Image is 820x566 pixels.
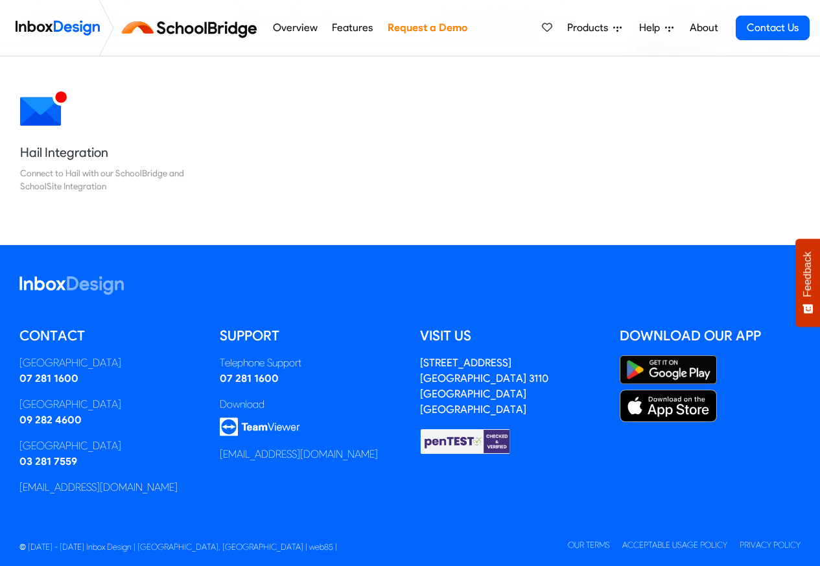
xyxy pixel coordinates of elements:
a: [STREET_ADDRESS][GEOGRAPHIC_DATA] 3110[GEOGRAPHIC_DATA][GEOGRAPHIC_DATA] [420,357,548,416]
img: logo_teamviewer.svg [220,418,300,436]
img: schoolbridge logo [119,12,265,43]
a: 09 282 4600 [19,414,82,426]
h5: Download our App [620,326,801,346]
button: Feedback - Show survey [795,239,820,327]
a: Overview [269,15,321,41]
a: Contact Us [736,16,810,40]
a: 07 281 1600 [19,372,78,384]
a: Request a Demo [384,15,471,41]
a: [EMAIL_ADDRESS][DOMAIN_NAME] [220,448,378,460]
h5: Support [220,326,401,346]
a: Help [634,15,679,41]
a: Acceptable Usage Policy [622,540,727,550]
img: Apple App Store [620,390,717,422]
a: Privacy Policy [740,540,801,550]
a: About [686,15,721,41]
span: Help [639,20,665,36]
a: Products [562,15,627,41]
a: Hail Integration Connect to Hail with our SchoolBridge and SchoolSite Integration [10,76,195,204]
a: Checked & Verified by penTEST [420,434,511,447]
span: Products [567,20,613,36]
div: [GEOGRAPHIC_DATA] [19,355,200,371]
a: 07 281 1600 [220,372,279,384]
div: Telephone Support [220,355,401,371]
h5: Hail Integration [20,143,185,161]
a: 03 281 7559 [19,455,77,467]
h5: Visit us [420,326,601,346]
img: logo_inboxdesign_white.svg [19,276,124,295]
div: Download [220,397,401,412]
img: 2022_01_12_icon_mail_notification.svg [20,86,67,133]
span: © [DATE] - [DATE] Inbox Design | [GEOGRAPHIC_DATA], [GEOGRAPHIC_DATA] | web85 | [19,542,337,552]
a: Features [329,15,377,41]
div: [GEOGRAPHIC_DATA] [19,397,200,412]
img: Google Play Store [620,355,717,384]
div: Connect to Hail with our SchoolBridge and SchoolSite Integration [20,167,185,193]
a: [EMAIL_ADDRESS][DOMAIN_NAME] [19,481,178,493]
img: Checked & Verified by penTEST [420,428,511,455]
h5: Contact [19,326,200,346]
div: [GEOGRAPHIC_DATA] [19,438,200,454]
span: Feedback [802,252,814,297]
address: [STREET_ADDRESS] [GEOGRAPHIC_DATA] 3110 [GEOGRAPHIC_DATA] [GEOGRAPHIC_DATA] [420,357,548,416]
a: Our Terms [568,540,610,550]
